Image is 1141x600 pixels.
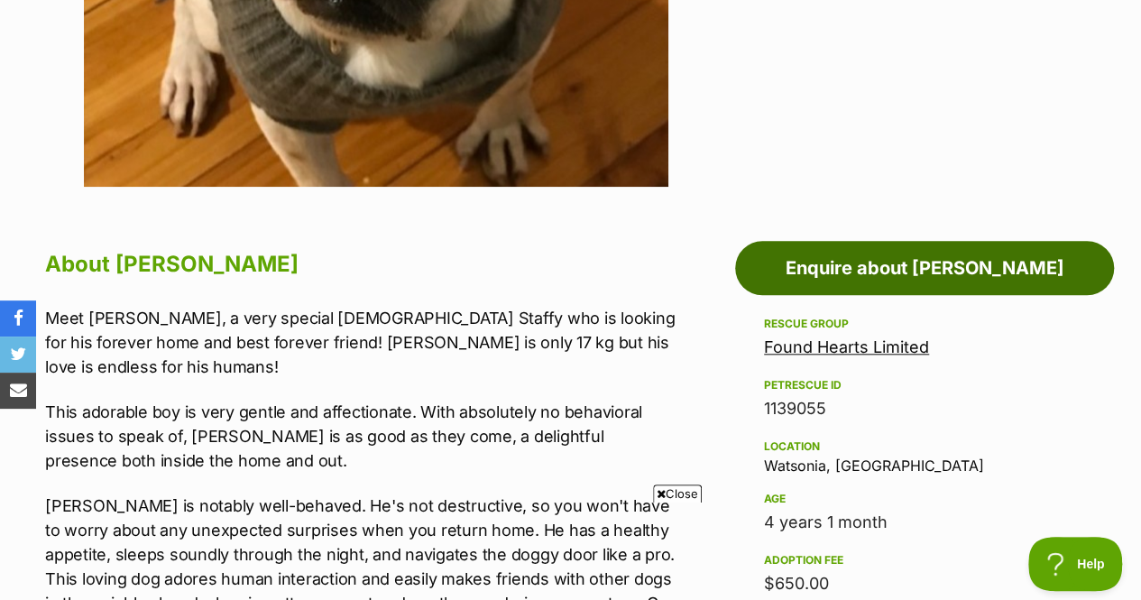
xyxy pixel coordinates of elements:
a: Found Hearts Limited [764,337,929,356]
div: Age [764,492,1085,506]
a: Enquire about [PERSON_NAME] [735,241,1114,295]
div: 1139055 [764,396,1085,421]
div: Location [764,439,1085,454]
div: 4 years 1 month [764,510,1085,535]
iframe: Help Scout Beacon - Open [1028,537,1123,591]
div: PetRescue ID [764,378,1085,392]
p: Meet [PERSON_NAME], a very special [DEMOGRAPHIC_DATA] Staffy who is looking for his forever home ... [45,306,679,379]
div: Adoption fee [764,553,1085,568]
h2: About [PERSON_NAME] [45,245,679,284]
div: $650.00 [764,571,1085,596]
div: Rescue group [764,317,1085,331]
iframe: Advertisement [243,510,899,591]
span: Close [653,485,702,503]
div: Watsonia, [GEOGRAPHIC_DATA] [764,436,1085,474]
p: This adorable boy is very gentle and affectionate. With absolutely no behavioral issues to speak ... [45,400,679,473]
